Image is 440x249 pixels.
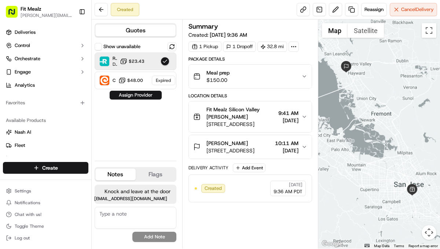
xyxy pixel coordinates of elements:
span: [DATE] [278,117,298,124]
span: [PERSON_NAME][EMAIL_ADDRESS][DOMAIN_NAME] [59,196,167,201]
span: Orchestrate [15,55,40,62]
a: Fleet [6,142,85,149]
button: Fit Mealz [21,5,41,12]
span: $150.00 [206,76,230,84]
span: Settings [15,188,31,194]
button: Reassign [361,3,387,16]
span: Nash AI [15,129,31,136]
button: Fit Mealz Silicon Valley [PERSON_NAME][STREET_ADDRESS]9:41 AM[DATE] [189,101,312,132]
button: CancelDelivery [390,3,437,16]
button: Show satellite imagery [348,23,384,38]
span: Promise [15,155,32,162]
button: Meal prep$150.00 [189,65,312,88]
a: Promise [6,155,85,162]
button: [PERSON_NAME][STREET_ADDRESS]10:11 AM[DATE] [189,135,312,159]
div: Location Details [188,93,312,99]
span: Reassign [364,6,384,13]
span: Create [42,164,58,172]
span: [PERSON_NAME] [206,140,248,147]
h3: Summary [188,23,218,30]
span: Meal prep [206,69,230,76]
span: [DATE] [289,182,302,188]
button: Map camera controls [422,225,436,240]
span: [STREET_ADDRESS] [206,120,275,128]
span: Dropoff ETA - [113,61,117,67]
a: Report a map error [408,244,438,248]
span: Fit Mealz Silicon Valley [PERSON_NAME] [206,106,275,120]
div: Favorites [3,97,88,109]
button: Toggle Theme [3,221,88,231]
button: Notifications [3,198,88,208]
span: Roadie (P2P) [113,55,117,61]
span: 9:36 AM PDT [274,188,302,195]
img: Google [320,239,344,249]
div: Expired [152,76,175,85]
span: [STREET_ADDRESS] [206,147,254,154]
button: $23.43 [120,58,144,65]
span: Knock and leave at the door [100,188,170,195]
span: Cancel Delivery [401,6,434,13]
button: Nash AI [3,126,88,138]
button: Promise [3,153,88,165]
button: Show street map [322,23,348,38]
div: Package Details [188,56,312,62]
button: Chat with us! [3,209,88,220]
span: Analytics [15,82,35,89]
span: 10:11 AM [275,140,298,147]
span: Toggle Theme [15,223,44,229]
span: Created: [188,31,247,39]
img: Courial [100,76,109,85]
span: [DATE] [275,147,298,154]
button: Fleet [3,140,88,151]
span: Deliveries [15,29,36,36]
span: 9:41 AM [278,109,298,117]
span: Courial [113,77,115,83]
button: Add Event [233,163,265,172]
a: Deliveries [3,26,88,38]
button: Fit Mealz[PERSON_NAME][EMAIL_ADDRESS][DOMAIN_NAME] [3,3,76,21]
button: Engage [3,66,88,78]
span: Log out [15,235,30,241]
button: Notes [95,169,136,180]
span: Notifications [15,200,40,206]
span: Chat with us! [15,212,41,217]
button: Map Data [374,243,389,249]
button: Quotes [95,25,176,36]
button: Orchestrate [3,53,88,65]
button: Keyboard shortcuts [364,244,370,247]
a: Analytics [3,79,88,91]
span: [DATE] 9:36 AM [210,32,247,38]
button: Control [3,40,88,51]
button: Assign Provider [110,91,162,100]
div: 1 Dropoff [223,41,256,52]
span: Fleet [15,142,25,149]
div: Available Products [3,115,88,126]
a: Open this area in Google Maps (opens a new window) [320,239,344,249]
button: Toggle fullscreen view [422,23,436,38]
div: 1 Pickup [188,41,221,52]
span: $48.00 [127,77,143,83]
button: $48.00 [118,77,143,84]
label: Show unavailable [103,43,140,50]
span: Created [205,185,222,192]
div: Delivery Activity [188,165,228,171]
a: Nash AI [6,129,85,136]
span: Engage [15,69,31,75]
span: $23.43 [129,58,144,64]
button: Create [3,162,88,174]
button: [PERSON_NAME][EMAIL_ADDRESS][DOMAIN_NAME] [21,12,73,18]
button: Log out [3,233,88,243]
a: Terms (opens in new tab) [394,244,404,248]
img: Roadie (P2P) [100,57,109,66]
span: Control [15,42,30,49]
button: Flags [136,169,176,180]
div: 32.8 mi [257,41,287,52]
button: Settings [3,186,88,196]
